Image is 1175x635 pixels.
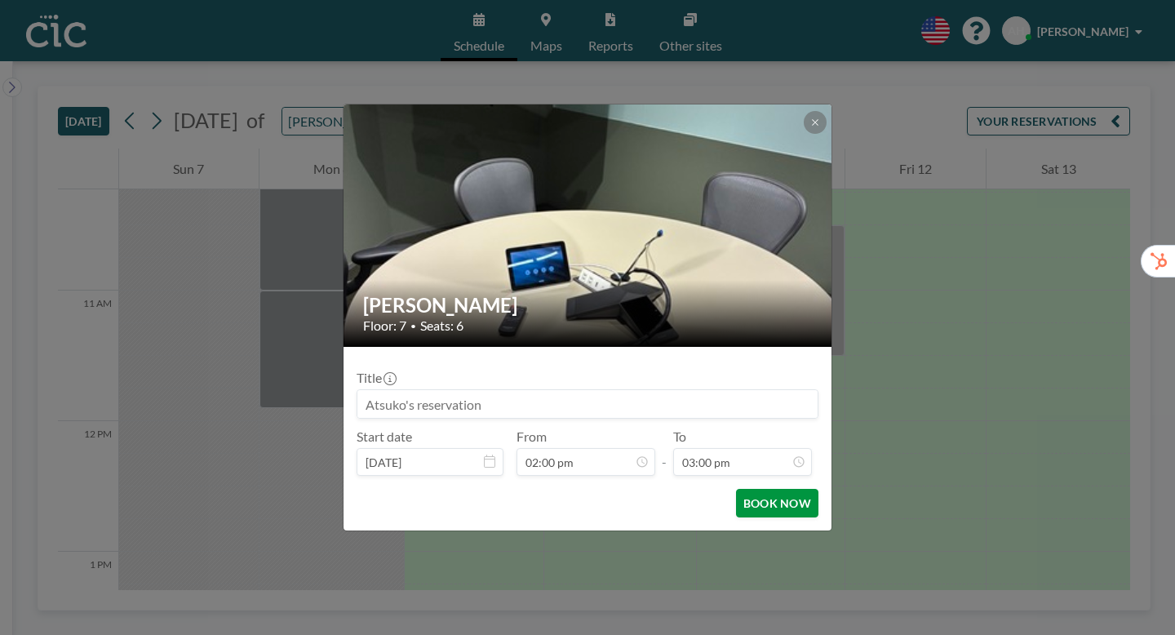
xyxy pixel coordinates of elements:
span: - [662,434,667,470]
label: To [673,429,686,445]
span: Floor: 7 [363,317,406,334]
span: • [410,320,416,332]
button: BOOK NOW [736,489,818,517]
h2: [PERSON_NAME] [363,293,814,317]
label: Title [357,370,395,386]
label: From [517,429,547,445]
label: Start date [357,429,412,445]
span: Seats: 6 [420,317,463,334]
input: Atsuko's reservation [357,390,818,418]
